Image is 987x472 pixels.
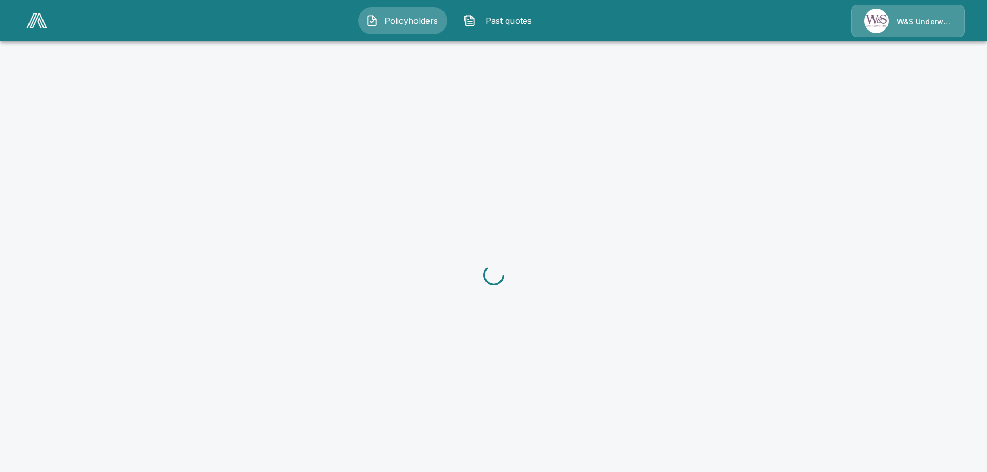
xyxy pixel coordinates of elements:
[480,15,537,27] span: Past quotes
[26,13,47,28] img: AA Logo
[358,7,447,34] button: Policyholders IconPolicyholders
[366,15,378,27] img: Policyholders Icon
[455,7,545,34] button: Past quotes IconPast quotes
[463,15,476,27] img: Past quotes Icon
[382,15,439,27] span: Policyholders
